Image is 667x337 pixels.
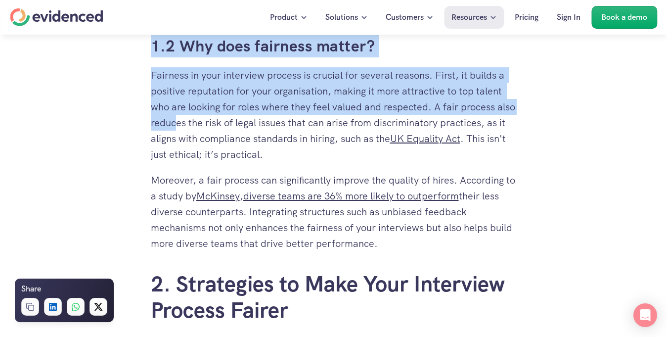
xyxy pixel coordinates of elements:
a: McKinsey [196,190,240,202]
a: 2. Strategies to Make Your Interview Process Fairer [151,270,510,324]
a: Pricing [507,6,546,29]
p: Product [270,11,298,24]
p: Solutions [325,11,358,24]
a: Book a demo [591,6,657,29]
a: diverse teams are 36% more likely to outperform [243,190,459,202]
p: Fairness in your interview process is crucial for several reasons. First, it builds a positive re... [151,67,517,162]
p: Pricing [515,11,538,24]
p: Resources [451,11,487,24]
h6: Share [21,283,41,295]
p: Sign In [557,11,580,24]
p: Moreover, a fair process can significantly improve the quality of hires. According to a study by ... [151,172,517,251]
p: Customers [386,11,424,24]
p: Book a demo [601,11,647,24]
a: Sign In [549,6,588,29]
div: Open Intercom Messenger [633,303,657,327]
a: Home [10,8,103,26]
a: UK Equality Act [390,132,460,145]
